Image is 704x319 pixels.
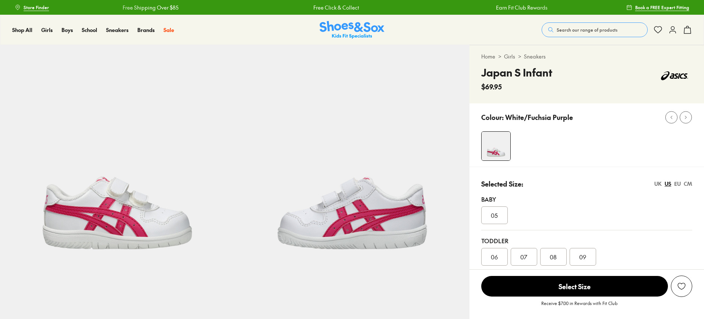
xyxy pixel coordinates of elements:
[504,53,515,60] a: Girls
[579,252,586,261] span: 09
[654,180,662,188] div: UK
[106,26,129,33] span: Sneakers
[41,26,53,34] a: Girls
[482,132,510,160] img: 4-551352_1
[61,26,73,34] a: Boys
[12,26,32,33] span: Shop All
[481,179,523,189] p: Selected Size:
[635,4,689,11] span: Book a FREE Expert Fitting
[320,21,384,39] img: SNS_Logo_Responsive.svg
[481,195,692,203] div: Baby
[481,53,495,60] a: Home
[15,1,49,14] a: Store Finder
[163,26,174,33] span: Sale
[24,4,49,11] span: Store Finder
[481,65,552,80] h4: Japan S Infant
[491,252,498,261] span: 06
[674,180,681,188] div: EU
[505,112,573,122] p: White/Fuchsia Purple
[481,53,692,60] div: > >
[626,1,689,14] a: Book a FREE Expert Fitting
[481,236,692,245] div: Toddler
[41,26,53,33] span: Girls
[671,276,692,297] button: Add to Wishlist
[481,112,504,122] p: Colour:
[657,65,692,87] img: Vendor logo
[137,26,155,33] span: Brands
[12,26,32,34] a: Shop All
[310,4,356,11] a: Free Click & Collect
[542,22,648,37] button: Search our range of products
[82,26,97,33] span: School
[106,26,129,34] a: Sneakers
[163,26,174,34] a: Sale
[120,4,176,11] a: Free Shipping Over $85
[684,180,692,188] div: CM
[481,82,502,92] span: $69.95
[557,26,617,33] span: Search our range of products
[481,276,668,297] button: Select Size
[524,53,546,60] a: Sneakers
[493,4,545,11] a: Earn Fit Club Rewards
[235,45,469,279] img: 5-551353_1
[665,180,671,188] div: US
[520,252,527,261] span: 07
[491,211,498,220] span: 05
[137,26,155,34] a: Brands
[82,26,97,34] a: School
[550,252,557,261] span: 08
[61,26,73,33] span: Boys
[320,21,384,39] a: Shoes & Sox
[541,300,617,313] p: Receive $7.00 in Rewards with Fit Club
